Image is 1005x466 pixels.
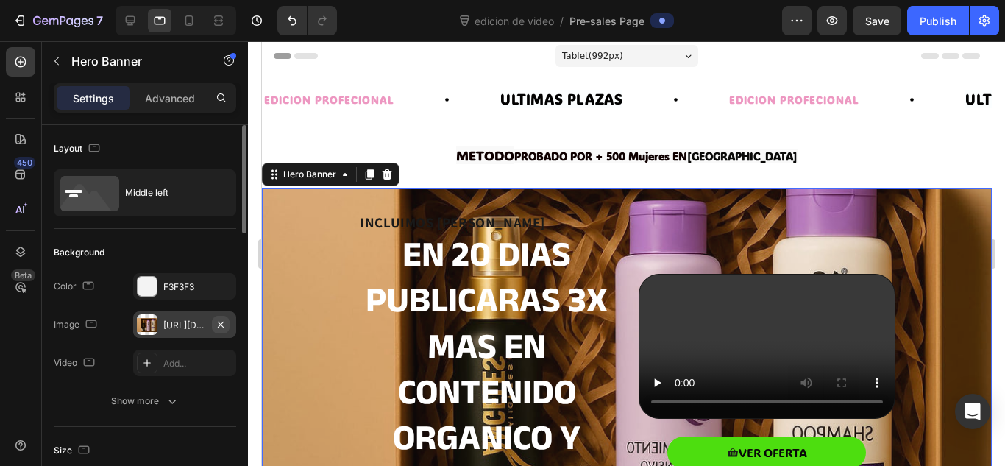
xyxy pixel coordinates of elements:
[125,176,215,210] div: Middle left
[54,246,104,259] div: Background
[163,280,232,294] div: F3F3F3
[569,13,644,29] span: Pre-sales Page
[145,91,195,106] p: Advanced
[14,157,35,169] div: 450
[252,107,425,122] strong: PROBADO POR + 500 Mujeres EN
[560,13,564,29] span: /
[71,52,196,70] p: Hero Banner
[405,395,604,428] a: VER OFERTA
[98,172,352,191] p: INCLUIMOS [PERSON_NAME]
[277,6,337,35] div: Undo/Redo
[111,394,180,409] div: Show more
[54,277,97,297] div: Color
[54,353,98,373] div: Video
[163,357,232,370] div: Add...
[194,105,252,123] strong: METODO
[54,139,103,159] div: Layout
[377,233,633,377] video: Video
[703,49,825,67] span: ULTIMAS PLAZAS
[955,394,990,429] div: Open Intercom Messenger
[54,441,93,461] div: Size
[907,6,969,35] button: Publish
[477,403,545,419] span: VER OFERTA
[853,6,901,35] button: Save
[425,107,536,122] strong: [GEOGRAPHIC_DATA]
[11,269,35,281] div: Beta
[73,91,114,106] p: Settings
[920,13,956,29] div: Publish
[54,315,100,335] div: Image
[54,388,236,414] button: Show more
[467,52,597,66] span: EDICION PROFECIONAL
[96,12,103,29] p: 7
[18,127,77,140] div: Hero Banner
[163,319,206,332] div: [URL][DOMAIN_NAME]
[865,15,889,27] span: Save
[472,13,557,29] span: edicion de video
[262,41,992,466] iframe: Design area
[6,6,110,35] button: 7
[96,171,353,192] h2: Rich Text Editor. Editing area: main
